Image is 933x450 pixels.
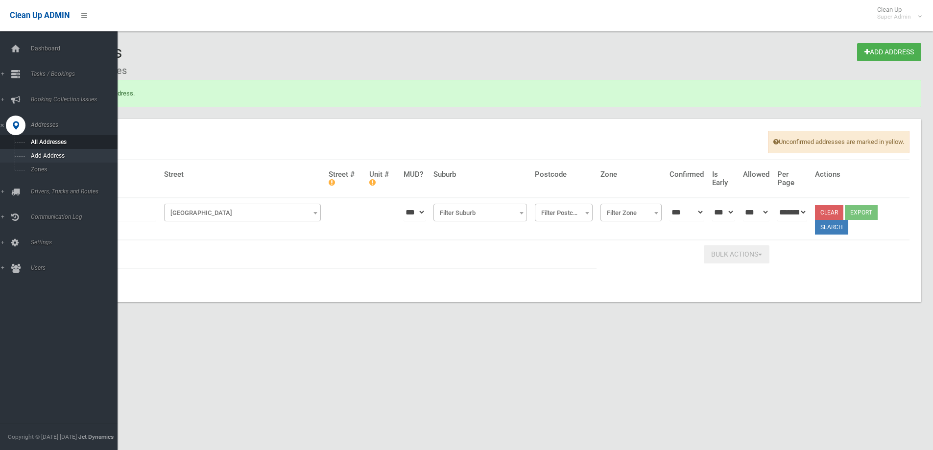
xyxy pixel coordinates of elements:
span: Copyright © [DATE]-[DATE] [8,433,77,440]
button: Search [815,220,848,235]
a: Add Address [857,43,921,61]
h4: Actions [815,170,906,179]
h4: Address [83,170,156,179]
button: Export [845,205,878,220]
h4: Zone [600,170,662,179]
span: Dashboard [28,45,125,52]
span: Clean Up [872,6,921,21]
span: All Addresses [28,139,117,145]
div: Successfully deleted address. [43,80,921,107]
span: Settings [28,239,125,246]
span: Add Address [28,152,117,159]
span: Addresses [28,121,125,128]
h4: Postcode [535,170,593,179]
span: Zones [28,166,117,173]
h4: MUD? [404,170,426,179]
h4: Street # [329,170,361,187]
h4: Allowed [743,170,769,179]
span: Unconfirmed addresses are marked in yellow. [768,131,909,153]
span: Tasks / Bookings [28,71,125,77]
span: Filter Street [167,206,319,220]
span: Filter Suburb [433,204,526,221]
span: Booking Collection Issues [28,96,125,103]
a: Clear [815,205,843,220]
span: Filter Suburb [436,206,524,220]
span: Filter Street [164,204,321,221]
h4: Unit # [369,170,396,187]
span: Clean Up ADMIN [10,11,70,20]
small: Super Admin [877,13,911,21]
span: Filter Zone [600,204,662,221]
strong: Jet Dynamics [78,433,114,440]
span: Communication Log [28,213,125,220]
h4: Per Page [777,170,807,187]
h4: Suburb [433,170,526,179]
span: Filter Postcode [535,204,593,221]
span: Users [28,264,125,271]
span: Filter Zone [603,206,659,220]
h4: Is Early [712,170,736,187]
div: No data found [43,119,921,302]
h4: Street [164,170,321,179]
span: Filter Postcode [537,206,590,220]
span: Drivers, Trucks and Routes [28,188,125,195]
h4: Confirmed [670,170,704,179]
